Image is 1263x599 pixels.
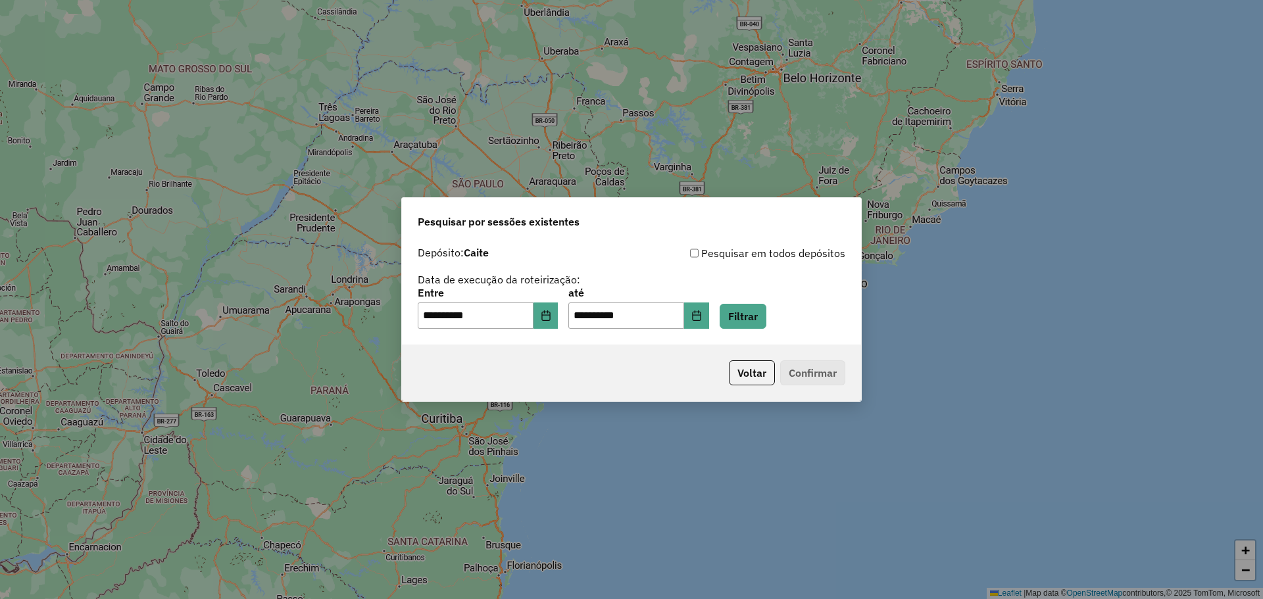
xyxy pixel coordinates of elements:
button: Filtrar [720,304,766,329]
button: Voltar [729,360,775,385]
div: Pesquisar em todos depósitos [631,245,845,261]
label: Data de execução da roteirização: [418,272,580,287]
span: Pesquisar por sessões existentes [418,214,580,229]
strong: Caite [464,246,489,259]
button: Choose Date [684,302,709,329]
label: até [568,285,708,300]
button: Choose Date [533,302,558,329]
label: Entre [418,285,558,300]
label: Depósito: [418,245,489,260]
